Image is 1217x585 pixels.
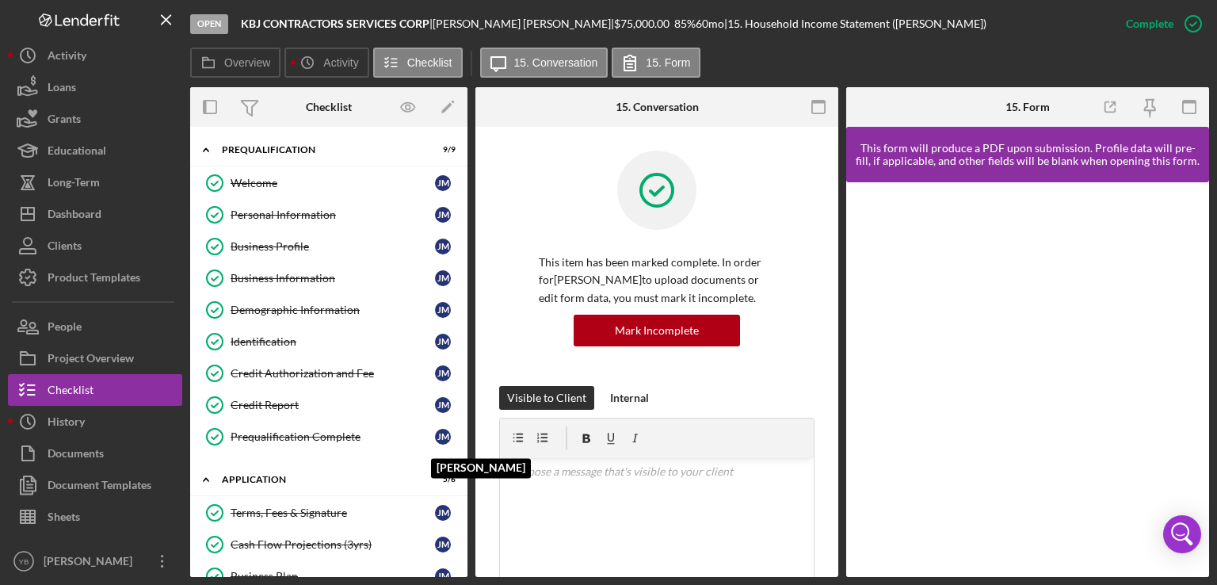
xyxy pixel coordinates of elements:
[198,199,460,231] a: Personal InformationJM
[1126,8,1173,40] div: Complete
[190,48,280,78] button: Overview
[198,231,460,262] a: Business ProfileJM
[48,469,151,505] div: Document Templates
[284,48,368,78] button: Activity
[48,374,93,410] div: Checklist
[1110,8,1209,40] button: Complete
[499,386,594,410] button: Visible to Client
[8,501,182,533] button: Sheets
[231,304,435,316] div: Demographic Information
[435,334,451,350] div: J M
[323,56,358,69] label: Activity
[407,56,452,69] label: Checklist
[231,208,435,221] div: Personal Information
[231,507,435,519] div: Terms, Fees & Signature
[48,342,134,378] div: Project Overview
[574,315,740,346] button: Mark Incomplete
[231,367,435,380] div: Credit Authorization and Fee
[198,294,460,326] a: Demographic InformationJM
[222,475,416,484] div: Application
[696,17,724,30] div: 60 mo
[198,389,460,421] a: Credit ReportJM
[198,357,460,389] a: Credit Authorization and FeeJM
[433,17,614,30] div: [PERSON_NAME] [PERSON_NAME] |
[435,429,451,445] div: J M
[435,302,451,318] div: J M
[40,545,143,581] div: [PERSON_NAME]
[514,56,598,69] label: 15. Conversation
[198,421,460,453] a: Prequalification CompleteJM
[614,17,674,30] div: $75,000.00
[198,529,460,560] a: Cash Flow Projections (3yrs)JM
[48,501,80,537] div: Sheets
[427,145,456,155] div: 9 / 9
[306,101,352,113] div: Checklist
[602,386,657,410] button: Internal
[231,399,435,411] div: Credit Report
[8,406,182,438] button: History
[435,207,451,223] div: J M
[724,17,986,30] div: | 15. Household Income Statement ([PERSON_NAME])
[615,315,699,346] div: Mark Incomplete
[435,270,451,286] div: J M
[1005,101,1050,113] div: 15. Form
[8,374,182,406] button: Checklist
[646,56,690,69] label: 15. Form
[674,17,696,30] div: 85 %
[373,48,463,78] button: Checklist
[19,557,29,566] text: YB
[854,142,1201,167] div: This form will produce a PDF upon submission. Profile data will pre-fill, if applicable, and othe...
[198,326,460,357] a: IdentificationJM
[198,262,460,294] a: Business InformationJM
[435,537,451,552] div: J M
[507,386,586,410] div: Visible to Client
[616,101,699,113] div: 15. Conversation
[8,438,182,469] button: Documents
[224,56,270,69] label: Overview
[8,545,182,577] button: YB[PERSON_NAME]
[231,430,435,443] div: Prequalification Complete
[435,365,451,381] div: J M
[435,175,451,191] div: J M
[241,17,433,30] div: |
[231,538,435,551] div: Cash Flow Projections (3yrs)
[231,335,435,348] div: Identification
[612,48,700,78] button: 15. Form
[231,240,435,253] div: Business Profile
[435,505,451,521] div: J M
[1163,515,1201,553] div: Open Intercom Messenger
[241,17,429,30] b: KBJ CONTRACTORS SERVICES CORP
[539,254,775,307] p: This item has been marked complete. In order for [PERSON_NAME] to upload documents or edit form d...
[8,342,182,374] button: Project Overview
[435,239,451,254] div: J M
[48,406,85,442] div: History
[8,469,182,501] button: Document Templates
[610,386,649,410] div: Internal
[231,177,435,189] div: Welcome
[435,397,451,413] div: J M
